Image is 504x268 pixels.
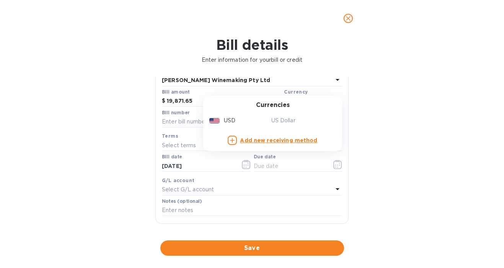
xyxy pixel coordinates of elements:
[162,90,189,94] label: Bill amount
[339,9,357,28] button: close
[254,155,276,159] label: Due date
[162,77,270,83] b: [PERSON_NAME] Winemaking Pty Ltd
[271,117,330,125] p: US Dollar
[162,133,178,139] b: Terms
[162,141,196,150] p: Select terms
[162,205,342,216] input: Enter notes
[256,102,290,109] h3: Currencies
[209,118,220,123] img: USD
[224,117,235,125] p: USD
[6,56,498,64] p: Enter information for your bill or credit
[162,178,194,183] b: G/L account
[240,137,317,143] b: Add new receiving method
[162,110,189,115] label: Bill number
[162,160,234,172] input: Select date
[166,243,338,253] span: Save
[284,89,308,95] b: Currency
[162,186,214,194] p: Select G/L account
[167,95,281,107] input: $ Enter bill amount
[162,95,167,107] div: $
[6,37,498,53] h1: Bill details
[162,155,182,159] label: Bill date
[162,116,342,128] input: Enter bill number
[160,240,344,256] button: Save
[254,160,326,172] input: Due date
[162,199,202,204] label: Notes (optional)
